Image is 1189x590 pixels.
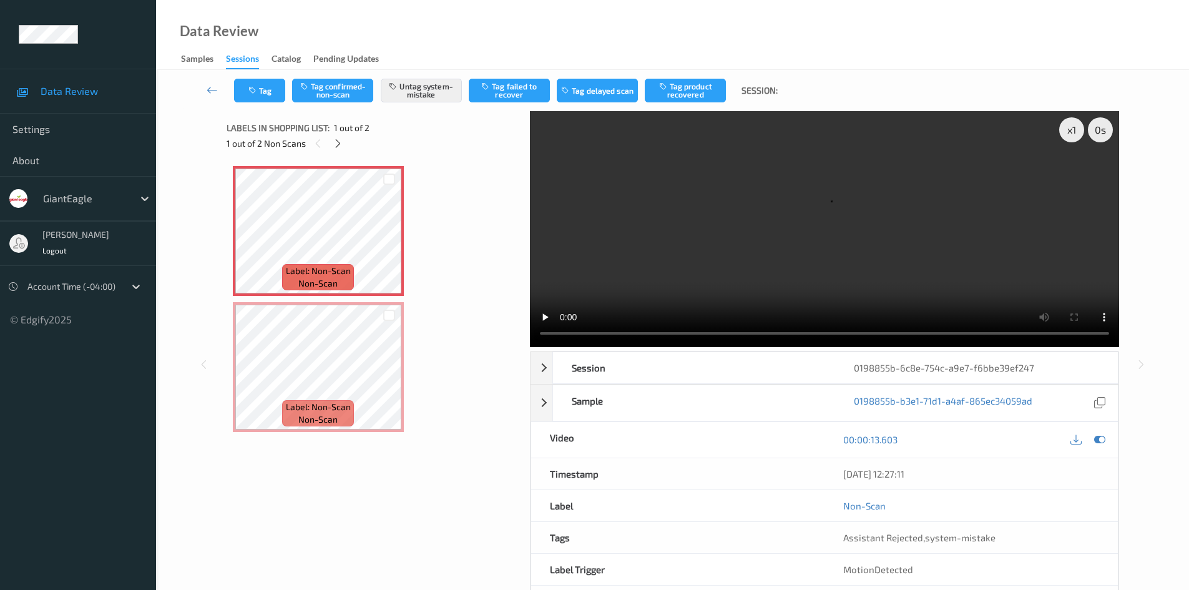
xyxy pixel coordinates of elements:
div: Pending Updates [313,52,379,68]
div: Catalog [272,52,301,68]
button: Tag failed to recover [469,79,550,102]
div: Samples [181,52,213,68]
div: Sample0198855b-b3e1-71d1-a4af-865ec34059ad [531,385,1118,421]
a: Sessions [226,51,272,69]
a: 00:00:13.603 [843,433,898,446]
a: Samples [181,51,226,68]
div: Timestamp [531,458,824,489]
span: Assistant Rejected [843,532,923,543]
div: Sample [553,385,835,421]
div: Data Review [180,25,258,37]
span: Label: Non-Scan [286,265,351,277]
div: 0198855b-6c8e-754c-a9e7-f6bbe39ef247 [835,352,1117,383]
div: Session [553,352,835,383]
span: Labels in shopping list: [227,122,330,134]
span: , [843,532,996,543]
span: 1 out of 2 [334,122,369,134]
div: 1 out of 2 Non Scans [227,135,521,151]
span: non-scan [298,413,338,426]
div: MotionDetected [824,554,1118,585]
div: Video [531,422,824,458]
button: Tag [234,79,285,102]
div: x 1 [1059,117,1084,142]
a: Pending Updates [313,51,391,68]
div: Session0198855b-6c8e-754c-a9e7-f6bbe39ef247 [531,352,1118,384]
a: Catalog [272,51,313,68]
a: 0198855b-b3e1-71d1-a4af-865ec34059ad [854,395,1032,411]
div: Label Trigger [531,554,824,585]
div: 0 s [1088,117,1113,142]
div: [DATE] 12:27:11 [843,468,1099,480]
button: Tag delayed scan [557,79,638,102]
div: Sessions [226,52,259,69]
div: Tags [531,522,824,553]
span: system-mistake [925,532,996,543]
a: Non-Scan [843,499,886,512]
span: Session: [741,84,778,97]
span: Label: Non-Scan [286,401,351,413]
div: Label [531,490,824,521]
button: Untag system-mistake [381,79,462,102]
button: Tag confirmed-non-scan [292,79,373,102]
button: Tag product recovered [645,79,726,102]
span: non-scan [298,277,338,290]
